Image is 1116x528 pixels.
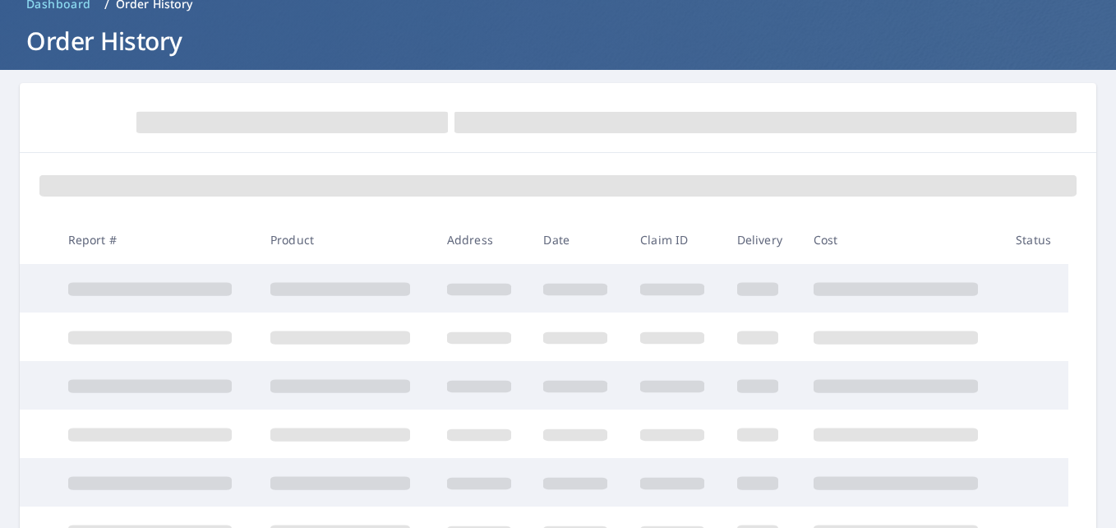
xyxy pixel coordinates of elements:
th: Status [1003,215,1068,264]
th: Report # [55,215,257,264]
th: Product [257,215,434,264]
h1: Order History [20,24,1096,58]
th: Delivery [724,215,800,264]
th: Cost [800,215,1003,264]
th: Address [434,215,531,264]
th: Claim ID [627,215,724,264]
th: Date [530,215,627,264]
